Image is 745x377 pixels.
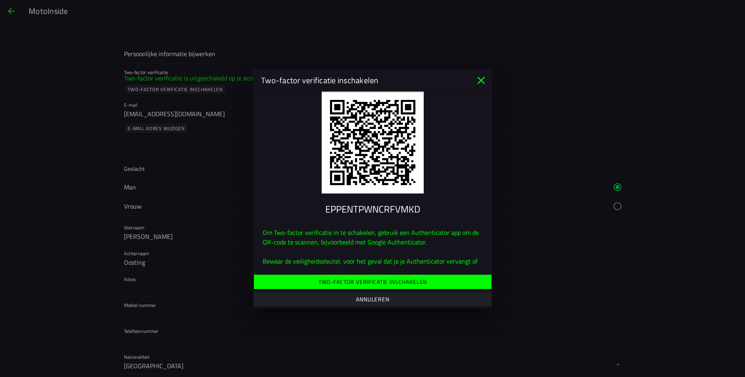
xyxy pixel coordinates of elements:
[475,74,487,87] ion-icon: close
[253,74,475,86] ion-title: Two-factor verificatie inschakelen
[254,275,491,289] ion-button: Two-factor verificatie inschakelen
[253,203,492,215] h5: EPPENTPWNCRFVMKD
[263,227,483,323] p: Om Two-factor verificatie in te schakelen, gebruik een Authenticator app om de QR-code te scannen...
[322,92,424,193] img: svg+xml;base64,PD94bWwgdmVyc2lvbj0iMS4wIiBlbmNvZGluZz0iVVRGLTgiPz4KPHN2ZyB4bWxucz0iaHR0cDovL3d3dy...
[356,297,389,302] ion-label: Annuleren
